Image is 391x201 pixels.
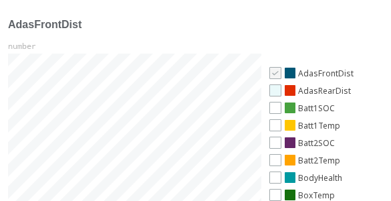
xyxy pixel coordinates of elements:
span: BoxTemp [298,190,335,201]
span: AdasRearDist [298,85,351,96]
span: Batt1SOC [298,103,335,114]
span: BodyHealth [298,172,342,184]
span: Batt2Temp [298,155,340,166]
span: AdasFrontDist [298,68,354,79]
span: Batt1Temp [298,120,340,131]
span: AdasFrontDist [8,19,82,30]
span: Batt2SOC [298,137,335,149]
p: number [8,42,384,51]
